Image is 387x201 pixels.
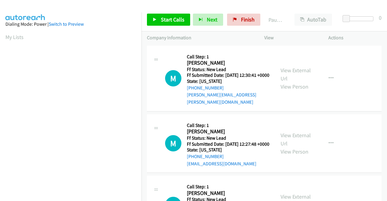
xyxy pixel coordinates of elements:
[207,16,217,23] span: Next
[161,16,184,23] span: Start Calls
[281,132,311,147] a: View External Url
[187,85,224,91] a: [PHONE_NUMBER]
[281,148,308,155] a: View Person
[5,34,24,41] a: My Lists
[294,14,332,26] button: AutoTab
[264,34,317,41] p: View
[187,190,268,197] h2: [PERSON_NAME]
[165,70,181,86] div: The call is yet to be attempted
[187,92,256,105] a: [PERSON_NAME][EMAIL_ADDRESS][PERSON_NAME][DOMAIN_NAME]
[49,21,84,27] a: Switch to Preview
[187,154,224,159] a: [PHONE_NUMBER]
[187,184,269,190] h5: Call Step: 1
[5,21,136,28] div: Dialing Mode: Power |
[187,54,270,60] h5: Call Step: 1
[281,83,308,90] a: View Person
[187,161,256,167] a: [EMAIL_ADDRESS][DOMAIN_NAME]
[165,135,181,151] div: The call is yet to be attempted
[165,70,181,86] h1: M
[187,66,270,73] h5: Ff Status: New Lead
[187,122,269,128] h5: Call Step: 1
[346,16,373,21] div: Delay between calls (in seconds)
[187,128,268,135] h2: [PERSON_NAME]
[268,16,284,24] p: Paused
[187,78,270,84] h5: State: [US_STATE]
[187,141,269,147] h5: Ff Submitted Date: [DATE] 12:27:48 +0000
[147,14,190,26] a: Start Calls
[281,67,311,82] a: View External Url
[193,14,223,26] button: Next
[187,60,268,66] h2: [PERSON_NAME]
[241,16,255,23] span: Finish
[187,135,269,141] h5: Ff Status: New Lead
[379,14,382,22] div: 0
[328,34,382,41] p: Actions
[187,72,270,78] h5: Ff Submitted Date: [DATE] 12:30:41 +0000
[147,34,253,41] p: Company Information
[165,135,181,151] h1: M
[187,147,269,153] h5: State: [US_STATE]
[227,14,260,26] a: Finish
